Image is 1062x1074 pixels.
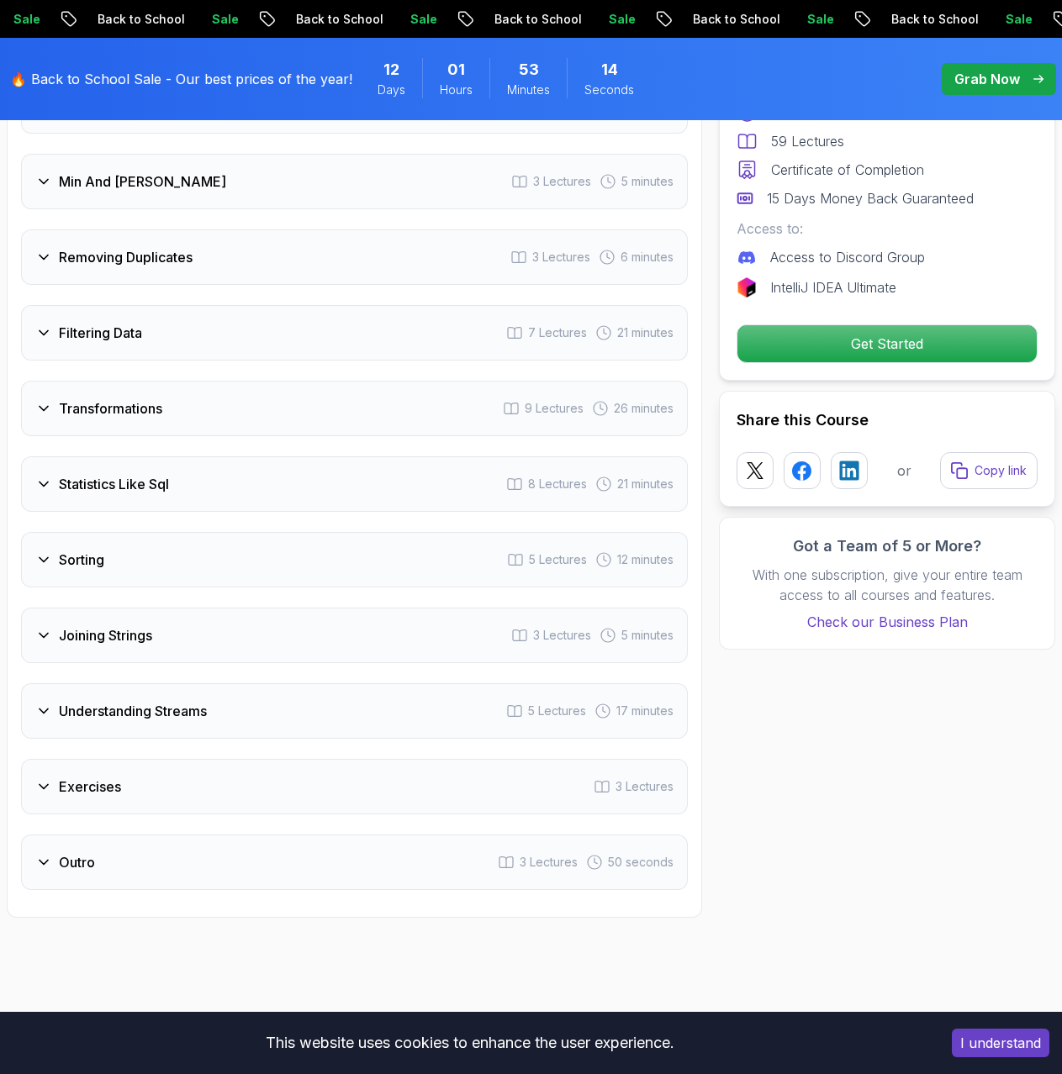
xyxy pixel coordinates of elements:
[785,11,838,28] p: Sale
[21,305,688,361] button: Filtering Data7 Lectures 21 minutes
[528,476,587,492] span: 8 Lectures
[601,58,618,82] span: 14 Seconds
[532,249,590,266] span: 3 Lectures
[447,58,465,82] span: 1 Hours
[388,11,441,28] p: Sale
[616,703,674,719] span: 17 minutes
[869,11,983,28] p: Back to School
[529,551,587,568] span: 5 Lectures
[528,324,587,341] span: 7 Lectures
[771,160,924,180] p: Certificate of Completion
[621,249,674,266] span: 6 minutes
[59,625,152,645] h3: Joining Strings
[59,474,169,494] h3: Statistics Like Sql
[189,11,243,28] p: Sale
[21,834,688,890] button: Outro3 Lectures 50 seconds
[10,69,352,89] p: 🔥 Back to School Sale - Our best prices of the year!
[983,11,1037,28] p: Sale
[520,854,578,871] span: 3 Lectures
[13,1024,927,1061] div: This website uses cookies to enhance the user experience.
[59,247,193,267] h3: Removing Duplicates
[584,82,634,98] span: Seconds
[617,476,674,492] span: 21 minutes
[59,777,121,797] h3: Exercises
[525,400,584,417] span: 9 Lectures
[954,69,1020,89] p: Grab Now
[21,532,688,587] button: Sorting5 Lectures 12 minutes
[586,11,640,28] p: Sale
[21,759,688,814] button: Exercises3 Lectures
[767,188,974,208] p: 15 Days Money Back Guaranteed
[533,627,591,644] span: 3 Lectures
[737,218,1038,239] p: Access to:
[519,58,539,82] span: 53 Minutes
[378,82,405,98] span: Days
[737,324,1038,363] button: Get Started
[952,1029,1049,1057] button: Accept cookies
[737,325,1037,362] p: Get Started
[75,11,189,28] p: Back to School
[21,381,688,436] button: Transformations9 Lectures 26 minutes
[472,11,586,28] p: Back to School
[617,324,674,341] span: 21 minutes
[940,452,1038,489] button: Copy link
[614,400,674,417] span: 26 minutes
[59,323,142,343] h3: Filtering Data
[21,229,688,285] button: Removing Duplicates3 Lectures 6 minutes
[528,703,586,719] span: 5 Lectures
[21,683,688,739] button: Understanding Streams5 Lectures 17 minutes
[440,82,473,98] span: Hours
[737,612,1038,632] a: Check our Business Plan
[383,58,399,82] span: 12 Days
[59,398,162,419] h3: Transformations
[737,408,1038,432] h2: Share this Course
[737,565,1038,605] p: With one subscription, give your entire team access to all courses and features.
[273,11,388,28] p: Back to School
[59,171,226,192] h3: Min And [PERSON_NAME]
[608,854,674,871] span: 50 seconds
[59,701,207,721] h3: Understanding Streams
[59,852,95,872] h3: Outro
[533,173,591,190] span: 3 Lectures
[670,11,785,28] p: Back to School
[617,551,674,568] span: 12 minutes
[770,247,925,267] p: Access to Discord Group
[737,534,1038,558] h3: Got a Team of 5 or More?
[59,550,104,570] h3: Sorting
[21,456,688,512] button: Statistics Like Sql8 Lectures 21 minutes
[21,608,688,663] button: Joining Strings3 Lectures 5 minutes
[21,154,688,209] button: Min And [PERSON_NAME]3 Lectures 5 minutes
[507,82,550,98] span: Minutes
[770,277,896,297] p: IntelliJ IDEA Ultimate
[621,627,674,644] span: 5 minutes
[771,131,844,151] p: 59 Lectures
[897,461,911,481] p: or
[621,173,674,190] span: 5 minutes
[975,462,1027,479] p: Copy link
[616,778,674,795] span: 3 Lectures
[737,277,757,297] img: jetbrains logo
